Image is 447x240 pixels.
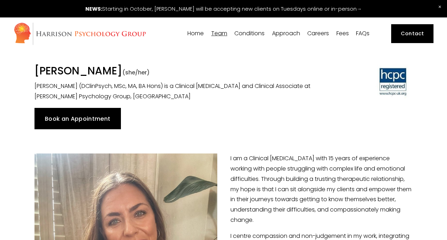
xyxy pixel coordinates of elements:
p: [PERSON_NAME] (DClinPsych, MSc, MA, BA Hons) is a Clinical [MEDICAL_DATA] and Clinical Associate ... [34,81,315,102]
a: Book an Appointment [34,108,121,129]
a: folder dropdown [272,30,300,37]
span: Team [211,31,227,36]
a: folder dropdown [211,30,227,37]
a: Careers [307,30,329,37]
a: Home [187,30,204,37]
span: Approach [272,31,300,36]
a: folder dropdown [234,30,265,37]
a: Fees [336,30,349,37]
p: I am a Clinical [MEDICAL_DATA] with 15 years of experience working with people struggling with co... [34,153,413,225]
span: Conditions [234,31,265,36]
img: Harrison Psychology Group [14,22,146,45]
a: FAQs [356,30,369,37]
h1: [PERSON_NAME] [34,64,315,79]
span: (she/her) [122,68,150,77]
a: Contact [391,24,433,43]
